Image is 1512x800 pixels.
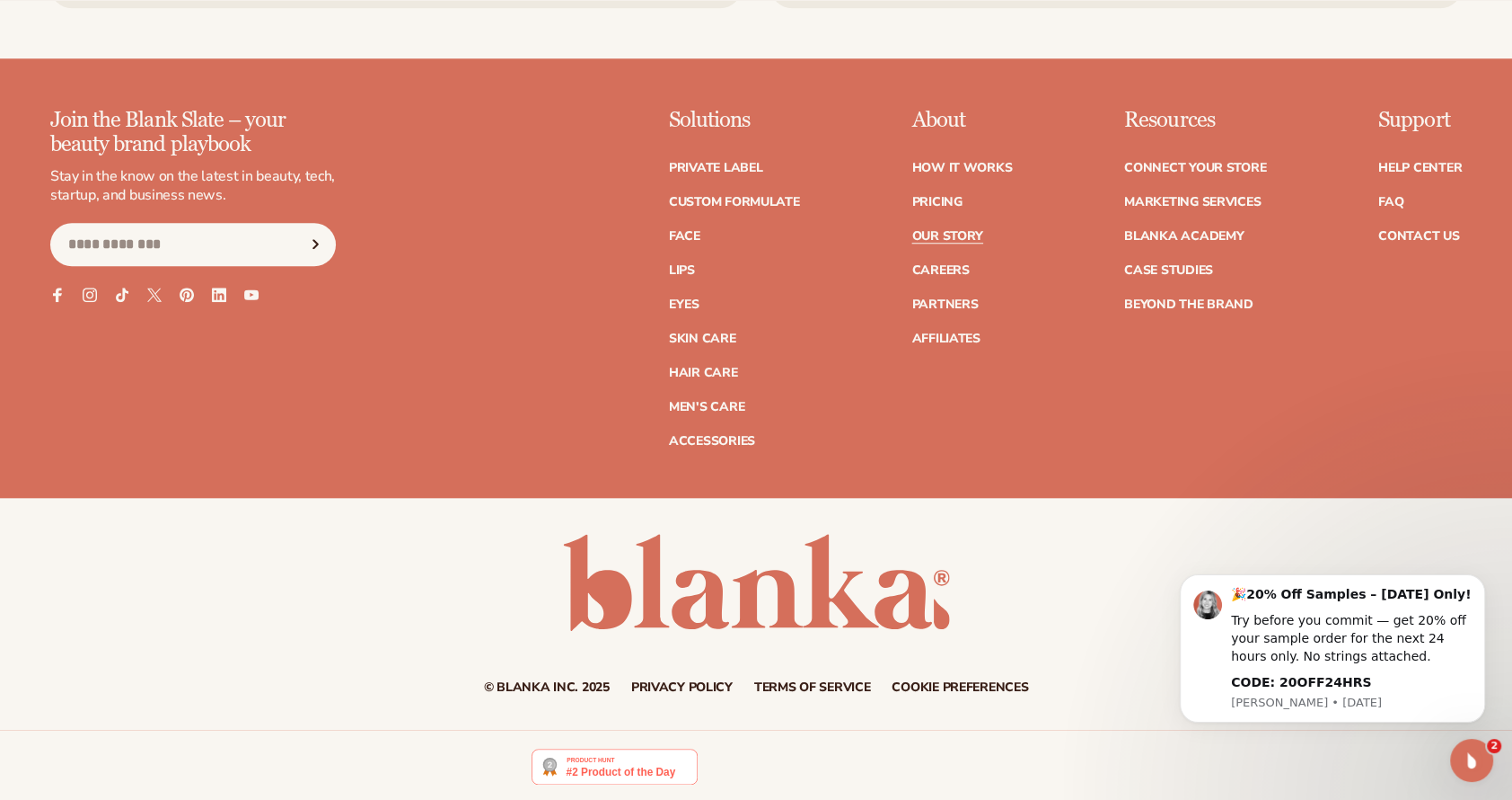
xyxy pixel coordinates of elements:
[1124,298,1253,311] a: Beyond the brand
[532,749,698,785] img: Blanka - Start a beauty or cosmetic line in under 5 minutes | Product Hunt
[669,367,737,379] a: Hair Care
[1450,739,1493,782] iframe: Intercom live chat
[911,162,1012,174] a: How It Works
[669,230,700,243] a: Face
[1124,264,1213,277] a: Case Studies
[1378,109,1462,132] p: Support
[295,223,335,266] button: Subscribe
[669,401,744,413] a: Men's Care
[1124,196,1261,209] a: Marketing services
[1378,162,1462,174] a: Help Center
[484,679,610,696] small: © Blanka Inc. 2025
[669,435,755,448] a: Accessories
[669,264,695,277] a: Lips
[669,196,800,209] a: Custom formulate
[1378,196,1403,209] a: FAQ
[50,167,336,205] p: Stay in the know on the latest in beauty, tech, startup, and business news.
[669,162,762,174] a: Private label
[911,230,982,243] a: Our Story
[669,333,735,345] a: Skin Care
[50,109,336,156] p: Join the Blank Slate – your beauty brand playbook
[631,681,733,694] a: Privacy policy
[669,298,699,311] a: Eyes
[1124,109,1266,132] p: Resources
[754,681,871,694] a: Terms of service
[1153,548,1512,751] iframe: Intercom notifications message
[911,264,969,277] a: Careers
[1124,162,1266,174] a: Connect your store
[711,748,980,795] iframe: Customer reviews powered by Trustpilot
[911,298,978,311] a: Partners
[911,196,962,209] a: Pricing
[1378,230,1459,243] a: Contact Us
[911,109,1012,132] p: About
[1124,230,1244,243] a: Blanka Academy
[669,109,800,132] p: Solutions
[1487,739,1501,753] span: 2
[892,681,1028,694] a: Cookie preferences
[911,333,980,345] a: Affiliates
